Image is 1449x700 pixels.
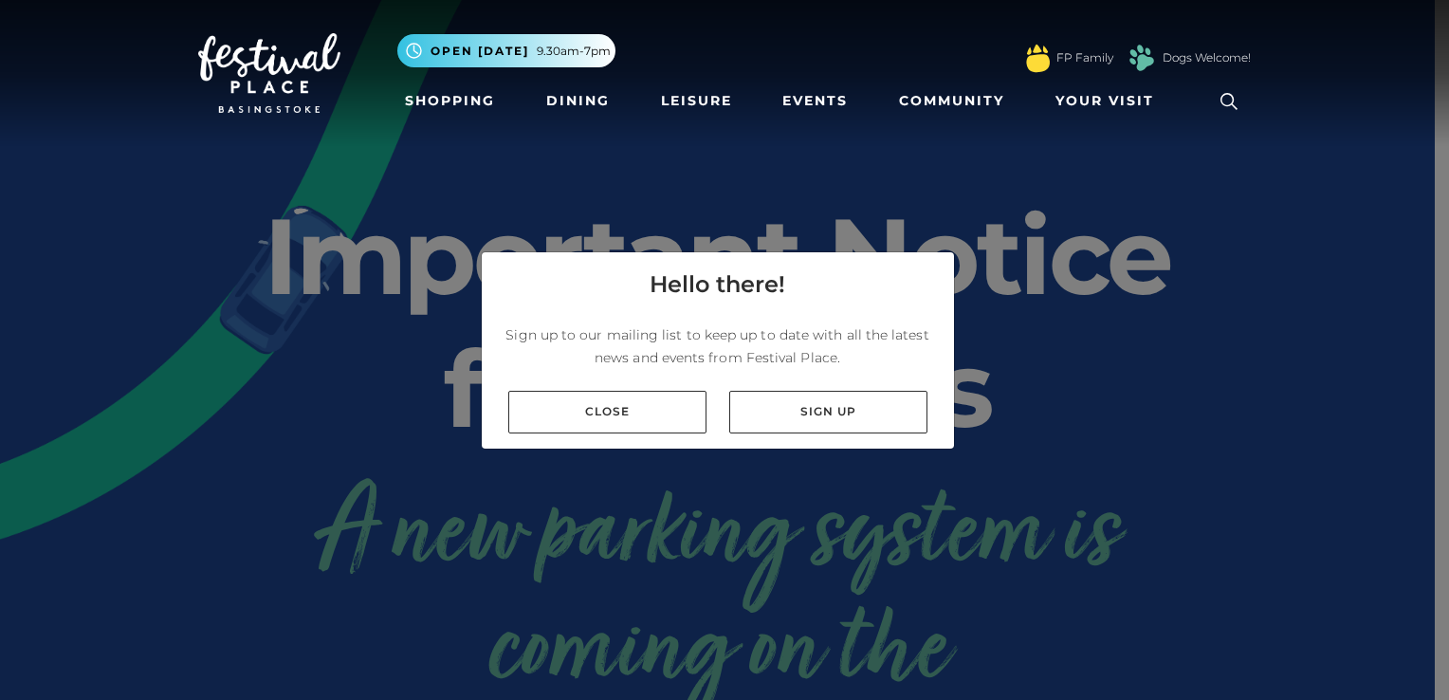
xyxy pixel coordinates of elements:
a: Leisure [653,83,740,119]
a: Community [891,83,1012,119]
a: Dining [539,83,617,119]
button: Open [DATE] 9.30am-7pm [397,34,615,67]
a: Close [508,391,706,433]
p: Sign up to our mailing list to keep up to date with all the latest news and events from Festival ... [497,323,939,369]
a: Events [775,83,855,119]
span: Your Visit [1055,91,1154,111]
span: 9.30am-7pm [537,43,611,60]
a: Sign up [729,391,927,433]
img: Festival Place Logo [198,33,340,113]
a: Shopping [397,83,503,119]
a: Your Visit [1048,83,1171,119]
a: FP Family [1056,49,1113,66]
span: Open [DATE] [431,43,529,60]
a: Dogs Welcome! [1163,49,1251,66]
h4: Hello there! [650,267,785,302]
